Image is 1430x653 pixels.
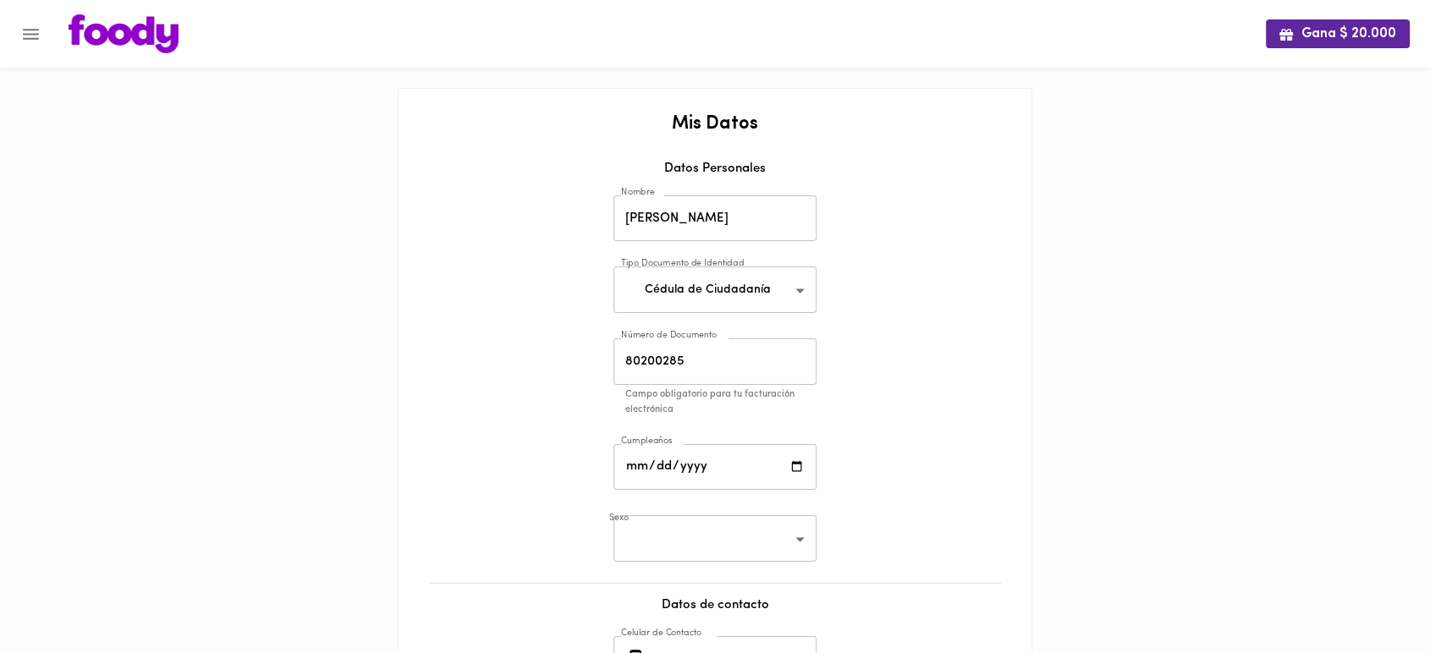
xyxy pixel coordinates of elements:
label: Sexo [609,513,629,525]
input: Número de Documento [613,338,817,385]
iframe: Messagebird Livechat Widget [1332,555,1413,636]
input: Tu nombre [613,195,817,242]
h2: Mis Datos [415,114,1015,134]
button: Menu [10,14,52,55]
div: Cédula de Ciudadanía [613,266,817,313]
button: Gana $ 20.000 [1266,19,1410,47]
p: Campo obligatorio para tu facturación electrónica [625,387,828,419]
div: Datos Personales [415,160,1015,190]
div: ​ [613,515,817,562]
img: logo.png [69,14,179,53]
span: Gana $ 20.000 [1279,26,1396,42]
div: Datos de contacto [415,596,1015,631]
